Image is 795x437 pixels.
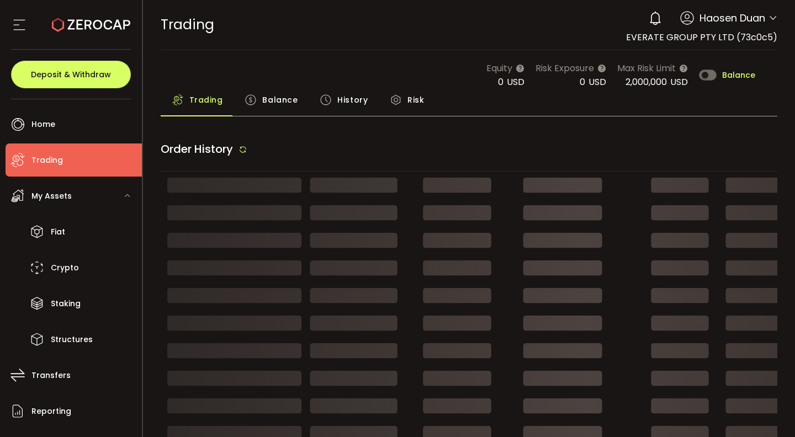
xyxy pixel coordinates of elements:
span: 2,000,000 [626,76,667,88]
span: Structures [51,332,93,348]
span: Home [31,116,55,132]
span: 0 [498,76,504,88]
span: Max Risk Limit [617,61,676,75]
span: Transfers [31,367,71,383]
iframe: Chat Widget [664,318,795,437]
span: Trading [189,89,223,111]
span: Trading [31,152,63,168]
span: Order History [161,141,233,157]
span: Balance [722,71,755,79]
span: 0 [580,76,585,88]
span: Fiat [51,224,65,240]
span: USD [589,76,606,88]
span: Balance [262,89,298,111]
span: Trading [161,15,214,34]
span: Crypto [51,260,79,276]
span: History [337,89,368,111]
span: Risk [407,89,424,111]
span: Staking [51,296,81,312]
span: USD [670,76,688,88]
button: Deposit & Withdraw [11,61,131,88]
span: Equity [486,61,512,75]
span: Reporting [31,403,71,419]
span: My Assets [31,188,72,204]
span: Risk Exposure [536,61,594,75]
span: USD [507,76,524,88]
span: EVERATE GROUP PTY LTD (73c0c5) [626,31,777,44]
span: Deposit & Withdraw [31,71,111,78]
span: Haosen Duan [699,10,765,25]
